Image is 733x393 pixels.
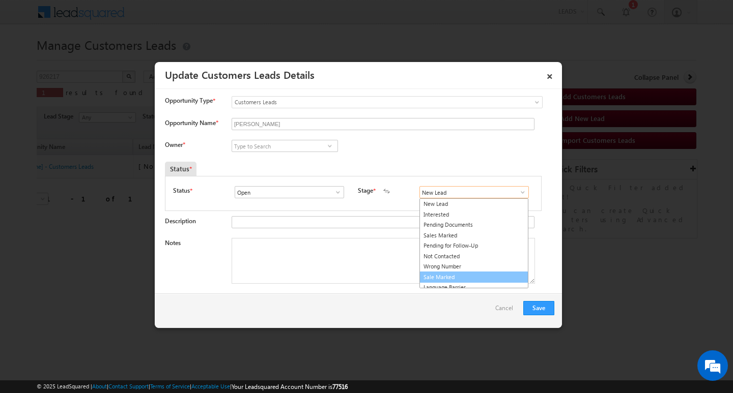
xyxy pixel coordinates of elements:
[92,383,107,389] a: About
[165,217,196,225] label: Description
[232,383,348,390] span: Your Leadsquared Account Number is
[323,141,336,151] a: Show All Items
[37,382,348,391] span: © 2025 LeadSquared | | | | |
[514,187,526,197] a: Show All Items
[420,220,528,230] a: Pending Documents
[419,186,529,198] input: Type to Search
[541,66,558,83] a: ×
[329,187,342,197] a: Show All Items
[165,162,196,176] div: Status
[165,141,185,148] label: Owner
[53,53,171,67] div: Chat with us now
[523,301,554,315] button: Save
[17,53,43,67] img: d_60004797649_company_0_60004797649
[420,199,528,209] a: New Lead
[232,98,501,107] span: Customers Leads
[138,313,185,327] em: Start Chat
[420,282,528,293] a: Language Barrier
[165,96,213,105] span: Opportunity Type
[420,240,528,251] a: Pending for Follow-Up
[420,209,528,220] a: Interested
[165,67,315,81] a: Update Customers Leads Details
[420,261,528,272] a: Wrong Number
[232,96,543,108] a: Customers Leads
[232,140,338,152] input: Type to Search
[420,251,528,262] a: Not Contacted
[358,186,373,195] label: Stage
[332,383,348,390] span: 77516
[420,230,528,241] a: Sales Marked
[495,301,518,320] a: Cancel
[235,186,344,198] input: Type to Search
[165,119,218,127] label: Opportunity Name
[191,383,230,389] a: Acceptable Use
[419,271,528,283] a: Sale Marked
[108,383,149,389] a: Contact Support
[150,383,190,389] a: Terms of Service
[167,5,191,29] div: Minimize live chat window
[13,94,186,305] textarea: Type your message and hit 'Enter'
[173,186,190,195] label: Status
[165,239,181,247] label: Notes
